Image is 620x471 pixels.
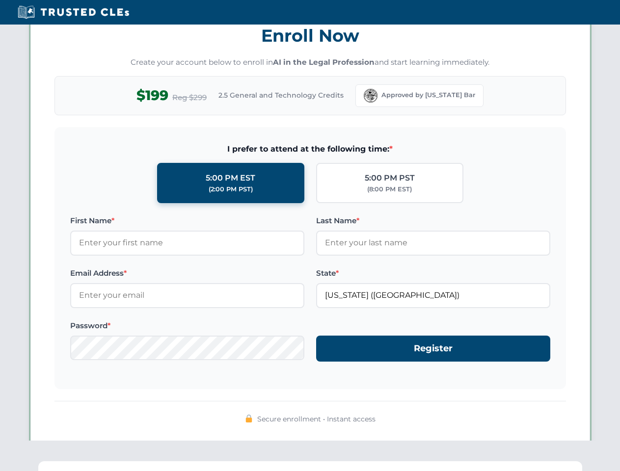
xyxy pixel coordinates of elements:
[136,84,168,106] span: $199
[70,231,304,255] input: Enter your first name
[206,172,255,184] div: 5:00 PM EST
[316,283,550,308] input: Florida (FL)
[245,415,253,422] img: 🔒
[273,57,375,67] strong: AI in the Legal Profession
[70,267,304,279] label: Email Address
[316,336,550,362] button: Register
[70,283,304,308] input: Enter your email
[365,172,415,184] div: 5:00 PM PST
[316,231,550,255] input: Enter your last name
[70,320,304,332] label: Password
[381,90,475,100] span: Approved by [US_STATE] Bar
[54,20,566,51] h3: Enroll Now
[257,414,376,424] span: Secure enrollment • Instant access
[209,184,253,194] div: (2:00 PM PST)
[218,90,344,101] span: 2.5 General and Technology Credits
[15,5,132,20] img: Trusted CLEs
[70,143,550,156] span: I prefer to attend at the following time:
[364,89,377,103] img: Florida Bar
[70,215,304,227] label: First Name
[367,184,412,194] div: (8:00 PM EST)
[316,267,550,279] label: State
[316,215,550,227] label: Last Name
[54,57,566,68] p: Create your account below to enroll in and start learning immediately.
[172,92,207,104] span: Reg $299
